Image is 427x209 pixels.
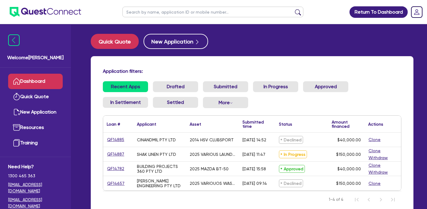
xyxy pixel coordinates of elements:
[8,173,63,179] span: 1300 465 363
[107,122,120,126] div: Loan #
[107,180,125,187] a: QF14657
[144,34,208,49] button: New Application
[242,166,266,171] div: [DATE] 15:58
[375,194,387,206] button: Next Page
[91,34,139,49] button: Quick Quote
[13,108,20,116] img: new-application
[368,180,381,187] button: Clone
[190,152,235,157] div: 2025 VARIOUS LAUNDRY EQUIPMENT TBA
[137,137,176,142] div: CINANDMIL PTY LTD
[190,137,234,142] div: 2014 HSV CLUBSPORT
[368,136,381,143] button: Clone
[137,152,176,157] div: SHAK LINEN PTY LTD
[368,169,388,176] button: Withdraw
[279,179,303,187] span: Declined
[8,104,63,120] a: New Application
[103,97,148,108] a: In Settlement
[7,54,64,61] span: Welcome [PERSON_NAME]
[336,181,361,186] span: $150,000.00
[8,182,63,194] a: [EMAIL_ADDRESS][DOMAIN_NAME]
[368,162,381,169] button: Clone
[242,137,266,142] div: [DATE] 14:52
[279,136,303,144] span: Declined
[13,93,20,100] img: quick-quote
[8,34,20,46] img: icon-menu-close
[107,165,125,172] a: QF14782
[253,81,298,92] a: In Progress
[103,68,401,74] h4: Application filters:
[137,122,156,126] div: Applicant
[8,163,63,170] span: Need Help?
[153,81,198,92] a: Drafted
[8,89,63,104] a: Quick Quote
[336,152,361,157] span: $150,000.00
[303,81,348,92] a: Approved
[137,178,182,188] div: [PERSON_NAME] ENGINEERING PTY LTD
[137,164,182,174] div: BUILDING PROJECTS 360 PTY LTD
[190,166,229,171] div: 2025 MAZDA BT-50
[8,120,63,135] a: Resources
[107,136,125,143] a: QF14885
[337,166,361,171] span: $40,000.00
[368,122,383,126] div: Actions
[8,74,63,89] a: Dashboard
[107,151,125,158] a: QF14887
[368,147,381,154] button: Clone
[242,181,267,186] div: [DATE] 09:14
[190,181,235,186] div: 2025 VARIOUOS WASHING MACHINES
[10,7,81,17] img: quest-connect-logo-blue
[329,197,343,203] span: 1-4 of 4
[332,120,361,128] div: Amount financed
[103,81,148,92] a: Recent Apps
[350,6,408,18] a: Return To Dashboard
[368,154,388,161] button: Withdraw
[337,137,361,142] span: $40,000.00
[351,194,363,206] button: First Page
[242,120,266,128] div: Submitted time
[122,7,303,17] input: Search by name, application ID or mobile number...
[279,150,307,158] span: In Progress
[409,4,425,20] a: Dropdown toggle
[279,165,305,173] span: Approved
[91,34,144,49] a: Quick Quote
[8,135,63,151] a: Training
[13,139,20,146] img: training
[279,122,292,126] div: Status
[242,152,265,157] div: [DATE] 11:47
[153,97,198,108] a: Settled
[387,194,399,206] button: Last Page
[363,194,375,206] button: Previous Page
[203,81,248,92] a: Submitted
[13,124,20,131] img: resources
[190,122,201,126] div: Asset
[203,97,248,108] button: Dropdown toggle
